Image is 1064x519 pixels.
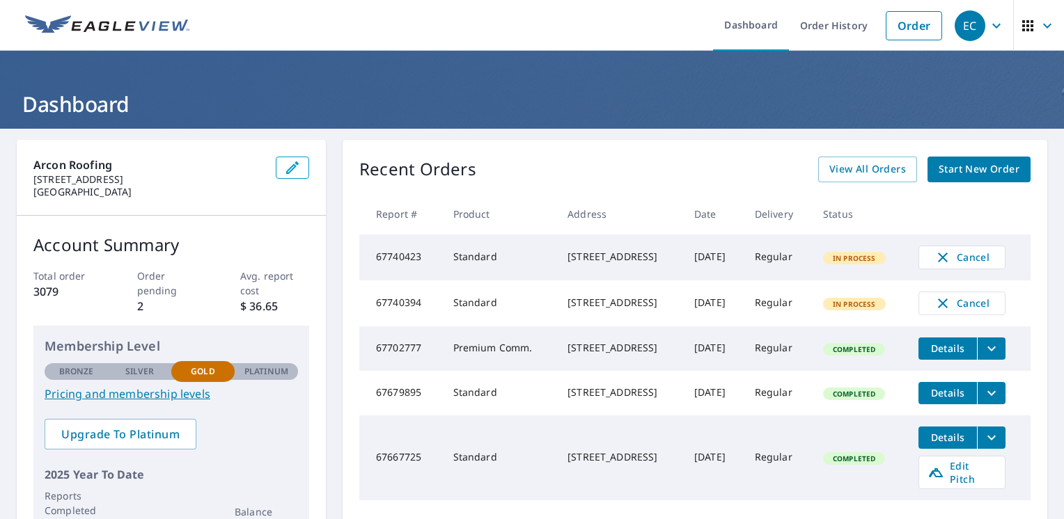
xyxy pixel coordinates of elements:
p: Order pending [137,269,206,298]
button: Cancel [918,292,1006,315]
p: 2 [137,298,206,314]
td: [DATE] [683,415,744,500]
button: detailsBtn-67679895 [918,382,977,404]
p: Gold [191,365,214,378]
p: Balance [235,504,298,519]
th: Delivery [744,193,812,234]
td: 67740394 [359,280,442,326]
td: Regular [744,371,812,415]
td: 67740423 [359,234,442,280]
p: Membership Level [45,337,298,356]
div: EC [955,10,985,41]
th: Report # [359,193,442,234]
div: [STREET_ADDRESS] [568,250,672,264]
span: Completed [824,344,884,354]
p: Arcon Roofing [33,157,265,173]
td: [DATE] [683,371,744,415]
td: Regular [744,280,812,326]
a: Start New Order [928,157,1031,182]
th: Status [812,193,907,234]
h1: Dashboard [17,90,1047,118]
td: 67702777 [359,326,442,371]
th: Product [442,193,557,234]
div: [STREET_ADDRESS] [568,296,672,310]
img: EV Logo [25,15,189,36]
button: detailsBtn-67667725 [918,426,977,449]
span: Completed [824,389,884,399]
a: Order [886,11,942,40]
span: Details [927,431,969,444]
p: $ 36.65 [240,298,309,314]
span: Cancel [933,295,991,312]
a: Pricing and membership levels [45,385,298,402]
button: filesDropdownBtn-67679895 [977,382,1006,404]
p: 3079 [33,283,102,300]
div: [STREET_ADDRESS] [568,341,672,355]
span: Edit Pitch [928,459,996,486]
span: In Process [824,299,884,309]
span: Details [927,342,969,355]
span: Start New Order [939,161,1019,178]
td: Premium Comm. [442,326,557,371]
th: Date [683,193,744,234]
span: View All Orders [829,161,906,178]
a: Edit Pitch [918,456,1006,489]
td: Regular [744,326,812,371]
a: Upgrade To Platinum [45,419,196,449]
td: Standard [442,415,557,500]
a: View All Orders [818,157,917,182]
button: filesDropdownBtn-67702777 [977,337,1006,360]
td: Regular [744,415,812,500]
button: filesDropdownBtn-67667725 [977,426,1006,449]
td: [DATE] [683,234,744,280]
p: Bronze [59,365,94,378]
p: Recent Orders [359,157,476,182]
p: Silver [125,365,155,378]
td: 67667725 [359,415,442,500]
td: 67679895 [359,371,442,415]
span: Cancel [933,249,991,266]
div: [STREET_ADDRESS] [568,450,672,464]
p: 2025 Year To Date [45,466,298,483]
td: [DATE] [683,326,744,371]
p: [GEOGRAPHIC_DATA] [33,186,265,198]
p: Avg. report cost [240,269,309,298]
span: Details [927,386,969,399]
td: [DATE] [683,280,744,326]
div: [STREET_ADDRESS] [568,385,672,399]
td: Standard [442,280,557,326]
p: Platinum [244,365,288,378]
th: Address [556,193,683,234]
td: Standard [442,371,557,415]
p: Reports Completed [45,488,108,518]
td: Regular [744,234,812,280]
p: [STREET_ADDRESS] [33,173,265,186]
span: Upgrade To Platinum [56,426,185,442]
span: In Process [824,253,884,263]
p: Account Summary [33,232,309,257]
button: detailsBtn-67702777 [918,337,977,360]
button: Cancel [918,246,1006,269]
td: Standard [442,234,557,280]
p: Total order [33,269,102,283]
span: Completed [824,454,884,463]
